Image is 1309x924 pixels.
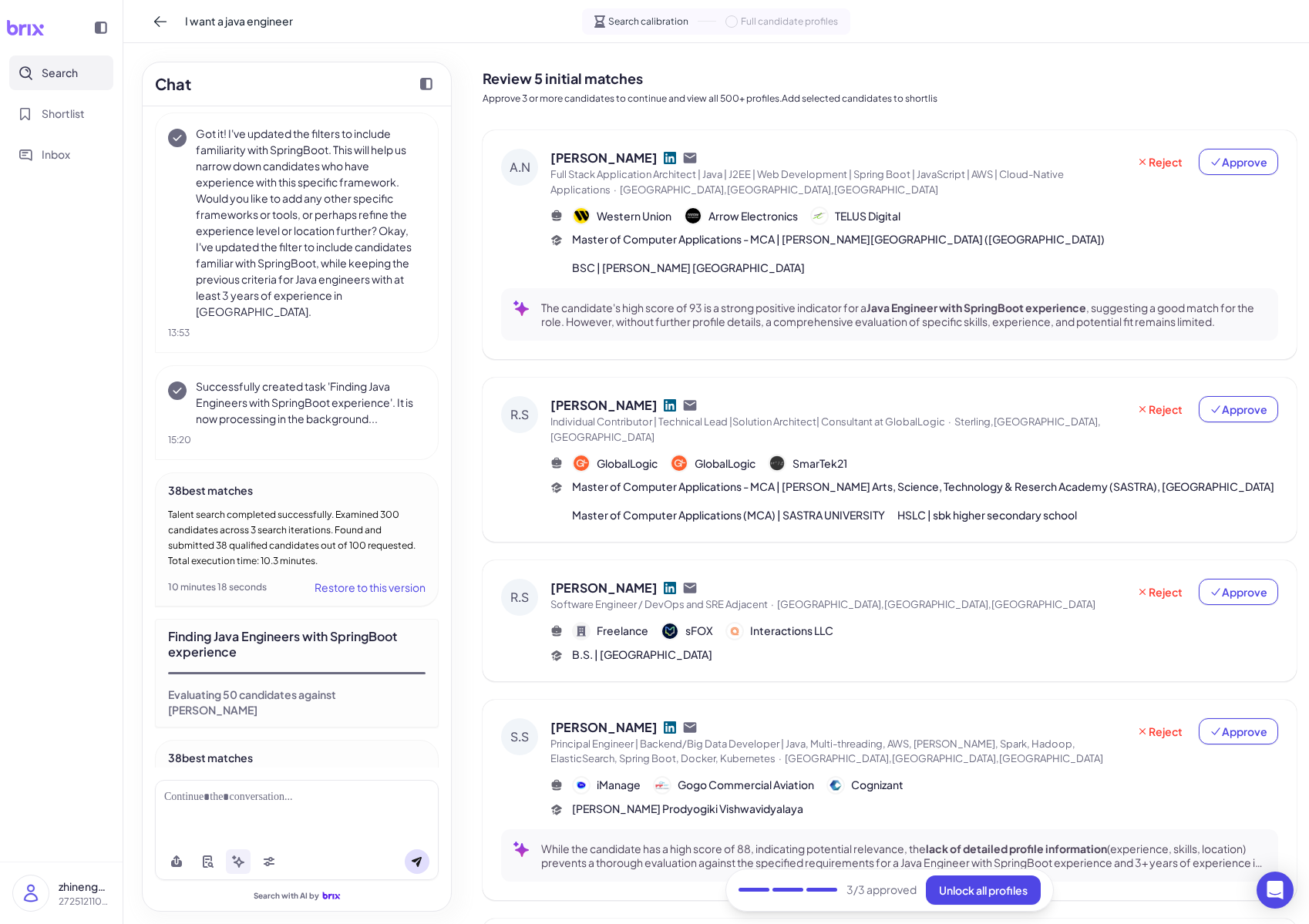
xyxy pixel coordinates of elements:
span: · [948,415,951,428]
span: Individual Contributor | Technical Lead |Solution Architect| Consultant at GlobalLogic [550,415,945,428]
button: Reject [1126,718,1193,744]
button: Search [9,55,113,90]
p: Successfully created task 'Finding Java Engineers with SpringBoot experience'. It is now processi... [196,378,426,427]
img: user_logo.png [13,875,49,911]
div: Open Intercom Messenger [1257,872,1294,909]
span: Master of Computer Applications - MCA | [PERSON_NAME] Arts, Science, Technology & Reserch Academy... [572,479,1274,495]
span: Search with AI by [254,891,319,901]
p: Got it! I've updated the filters to include familiarity with SpringBoot. This will help us narrow... [196,126,426,320]
span: Approve [1210,724,1267,739]
img: 公司logo [574,455,589,471]
span: [PERSON_NAME] Prodyogiki Vishwavidyalaya [572,801,803,817]
button: Reject [1126,149,1193,175]
button: Approve [1199,149,1278,175]
img: 公司logo [769,455,785,471]
span: [GEOGRAPHIC_DATA],[GEOGRAPHIC_DATA],[GEOGRAPHIC_DATA] [777,598,1095,610]
span: [PERSON_NAME] [550,149,658,167]
span: Arrow Electronics [708,208,798,224]
span: [PERSON_NAME] [550,718,658,737]
p: The candidate's high score of 93 is a strong positive indicator for a , suggesting a good match f... [541,301,1266,328]
span: TELUS Digital [835,208,900,224]
button: Approve [1199,718,1278,744]
span: B.S. | [GEOGRAPHIC_DATA] [572,647,712,663]
img: 公司logo [662,623,678,639]
span: [PERSON_NAME] [550,579,658,597]
span: Shortlist [42,106,85,122]
button: Send message [405,849,429,874]
img: 公司logo [828,778,843,793]
img: 公司logo [671,455,687,471]
button: Inbox [9,137,113,172]
span: HSLC | sbk higher secondary school [897,507,1077,523]
span: · [779,752,782,764]
img: 公司logo [685,208,701,223]
span: I want a java engineer [185,13,293,29]
img: 公司logo [812,208,827,223]
strong: Java Engineer with SpringBoot experience [866,301,1086,314]
img: 公司logo [574,778,589,793]
img: 公司logo [574,208,589,223]
span: Full Stack Application Architect | Java | J2EE | Web Development | Spring Boot | JavaScript | AWS... [550,168,1064,196]
span: · [614,183,617,196]
p: While the candidate has a high score of 88, indicating potential relevance, the (experience, skil... [541,842,1266,869]
button: Unlock all profiles [926,875,1041,905]
span: iManage [597,777,641,793]
button: Approve [1199,396,1278,422]
span: Master of Computer Applications (MCA) | SASTRA UNIVERSITY [572,507,885,523]
div: Evaluating 50 candidates against [PERSON_NAME] [168,687,426,717]
span: Freelance [597,623,648,639]
span: Search calibration [608,15,688,29]
span: Reject [1136,154,1183,170]
span: BSC | [PERSON_NAME] [GEOGRAPHIC_DATA] [572,260,805,276]
span: [GEOGRAPHIC_DATA],[GEOGRAPHIC_DATA],[GEOGRAPHIC_DATA] [785,752,1103,764]
h2: Chat [155,72,191,96]
div: 15:20 [168,433,426,447]
div: R.S [501,396,538,433]
span: Approve [1210,584,1267,600]
span: Reject [1136,402,1183,417]
h2: Review 5 initial matches [483,68,1297,89]
span: Sterling,[GEOGRAPHIC_DATA],[GEOGRAPHIC_DATA] [550,415,1101,443]
span: 3 /3 approved [846,882,917,899]
button: Reject [1126,396,1193,422]
span: GlobalLogic [597,455,658,472]
span: Western Union [597,208,671,224]
span: Reject [1136,584,1183,600]
p: zhineng666 lai666 [59,879,110,895]
span: Interactions LLC [750,623,833,639]
button: Shortlist [9,96,113,131]
div: 13:53 [168,326,426,340]
div: Restore to this version [315,578,426,596]
button: Approve [1199,579,1278,605]
div: R.S [501,579,538,616]
div: Talent search completed successfully. Examined 300 candidates across 3 search iterations. Found a... [168,507,426,569]
div: 38 best matches [168,482,426,498]
span: Gogo Commercial Aviation [678,777,814,793]
div: 38 best matches [168,750,426,765]
div: 10 minutes 18 seconds [168,580,267,594]
span: [GEOGRAPHIC_DATA],[GEOGRAPHIC_DATA],[GEOGRAPHIC_DATA] [620,183,938,196]
span: [PERSON_NAME] [550,396,658,415]
button: Reject [1126,579,1193,605]
div: A.N [501,149,538,186]
span: GlobalLogic [695,455,755,472]
span: Principal Engineer | Backend/Big Data Developer | Java, Multi-threading, AWS, [PERSON_NAME], Spar... [550,738,1075,765]
span: · [771,598,774,610]
span: Approve [1210,402,1267,417]
span: Inbox [42,146,70,163]
span: Approve [1210,154,1267,170]
img: 公司logo [654,778,670,793]
div: S.S [501,718,538,755]
span: Full candidate profiles [741,15,838,29]
span: Master of Computer Applications - MCA | [PERSON_NAME][GEOGRAPHIC_DATA] ([GEOGRAPHIC_DATA]) [572,231,1105,247]
span: sFOX [685,623,713,639]
p: 2725121109 单人企业 [59,895,110,909]
div: Finding Java Engineers with SpringBoot experience [168,629,426,660]
span: Reject [1136,724,1183,739]
span: Software Engineer / DevOps and SRE Adjacent [550,598,768,610]
span: SmarTek21 [792,455,847,472]
img: 公司logo [727,623,742,639]
span: Unlock all profiles [939,883,1028,897]
span: Cognizant [851,777,904,793]
strong: lack of detailed profile information [926,842,1107,855]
